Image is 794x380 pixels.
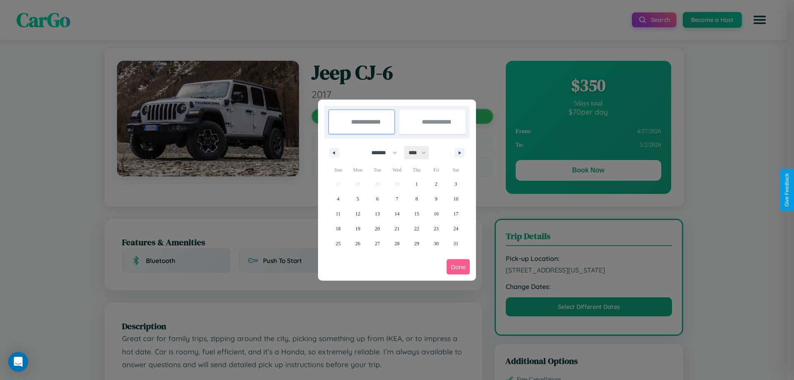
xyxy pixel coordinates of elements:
[355,206,360,221] span: 12
[407,221,426,236] button: 22
[8,352,28,372] div: Open Intercom Messenger
[415,177,418,191] span: 1
[328,206,348,221] button: 11
[454,177,457,191] span: 3
[396,191,398,206] span: 7
[407,163,426,177] span: Thu
[407,177,426,191] button: 1
[446,163,466,177] span: Sat
[435,177,438,191] span: 2
[328,221,348,236] button: 18
[453,236,458,251] span: 31
[348,163,367,177] span: Mon
[368,191,387,206] button: 6
[328,191,348,206] button: 4
[355,221,360,236] span: 19
[375,206,380,221] span: 13
[387,236,407,251] button: 28
[375,221,380,236] span: 20
[434,221,439,236] span: 23
[348,221,367,236] button: 19
[348,236,367,251] button: 26
[395,236,399,251] span: 28
[336,221,341,236] span: 18
[446,221,466,236] button: 24
[375,236,380,251] span: 27
[336,206,341,221] span: 11
[407,236,426,251] button: 29
[395,221,399,236] span: 21
[337,191,340,206] span: 4
[453,206,458,221] span: 17
[446,236,466,251] button: 31
[336,236,341,251] span: 25
[387,206,407,221] button: 14
[414,236,419,251] span: 29
[446,206,466,221] button: 17
[376,191,379,206] span: 6
[426,191,446,206] button: 9
[426,236,446,251] button: 30
[453,221,458,236] span: 24
[784,173,790,207] div: Give Feedback
[453,191,458,206] span: 10
[426,177,446,191] button: 2
[395,206,399,221] span: 14
[407,191,426,206] button: 8
[434,236,439,251] span: 30
[414,206,419,221] span: 15
[414,221,419,236] span: 22
[368,206,387,221] button: 13
[368,236,387,251] button: 27
[407,206,426,221] button: 15
[368,221,387,236] button: 20
[356,191,359,206] span: 5
[426,163,446,177] span: Fri
[446,191,466,206] button: 10
[368,163,387,177] span: Tue
[328,236,348,251] button: 25
[387,191,407,206] button: 7
[415,191,418,206] span: 8
[426,206,446,221] button: 16
[328,163,348,177] span: Sun
[387,221,407,236] button: 21
[348,206,367,221] button: 12
[447,259,470,275] button: Done
[435,191,438,206] span: 9
[348,191,367,206] button: 5
[387,163,407,177] span: Wed
[434,206,439,221] span: 16
[446,177,466,191] button: 3
[355,236,360,251] span: 26
[426,221,446,236] button: 23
